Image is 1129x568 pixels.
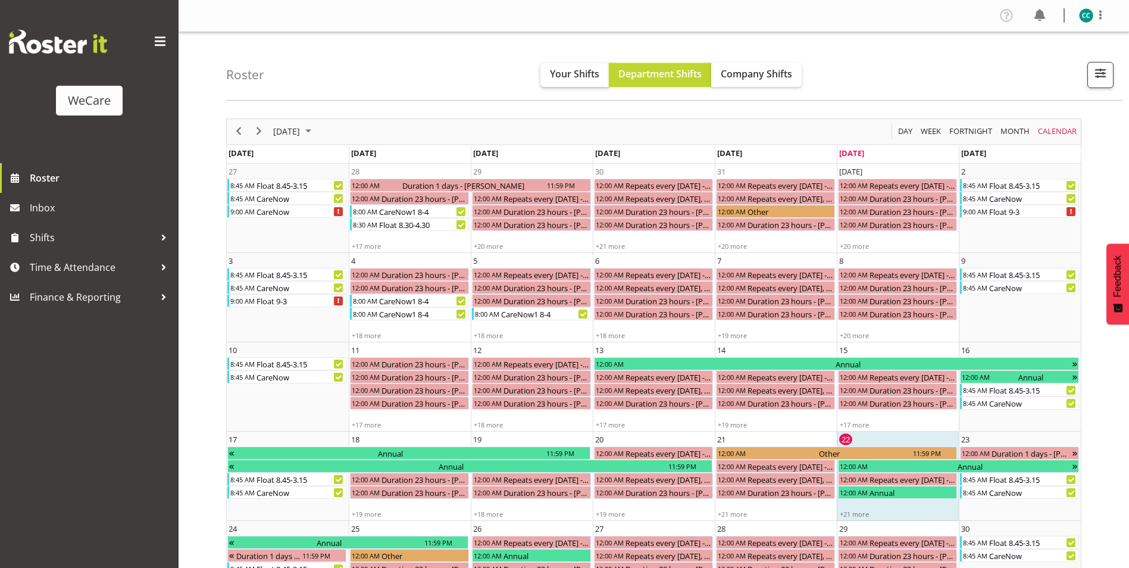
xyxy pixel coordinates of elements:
[351,269,380,280] div: 12:00 AM
[1087,62,1114,88] button: Filter Shifts
[473,371,502,383] div: 12:00 AM
[624,192,712,204] div: Repeats every [DATE], [DATE] - [PERSON_NAME]
[999,124,1031,139] span: Month
[68,92,111,110] div: WeCare
[595,358,624,370] div: 12:00 AM
[502,371,590,383] div: Duration 23 hours - [PERSON_NAME]
[962,269,988,280] div: 8:45 AM
[350,205,469,218] div: CareNow1 8-4 Begin From Monday, July 28, 2025 at 8:00:00 AM GMT+12:00 Ends At Monday, July 28, 20...
[897,124,914,139] span: Day
[352,205,378,217] div: 8:00 AM
[350,370,469,383] div: Duration 23 hours - Rhianne Sharples Begin From Monday, August 11, 2025 at 12:00:00 AM GMT+12:00 ...
[472,383,591,397] div: Duration 23 hours - Tessa Flynn Begin From Tuesday, August 12, 2025 at 12:00:00 AM GMT+12:00 Ends...
[378,205,468,217] div: CareNow1 8-4
[624,205,712,217] div: Duration 23 hours - [PERSON_NAME]
[624,295,712,307] div: Duration 23 hours - [PERSON_NAME]
[227,164,349,253] td: Sunday, July 27, 2025
[962,179,988,191] div: 8:45 AM
[962,384,988,396] div: 8:45 AM
[352,308,378,320] div: 8:00 AM
[380,269,468,280] div: Duration 23 hours - [PERSON_NAME]
[960,205,1079,218] div: Float 9-3 Begin From Saturday, August 2, 2025 at 9:00:00 AM GMT+12:00 Ends At Saturday, August 2,...
[255,192,346,204] div: CareNow
[351,371,380,383] div: 12:00 AM
[229,205,255,217] div: 9:00 AM
[227,294,346,307] div: Float 9-3 Begin From Sunday, August 3, 2025 at 9:00:00 AM GMT+12:00 Ends At Sunday, August 3, 202...
[594,370,713,383] div: Repeats every wednesday - Charlotte Courtney Begin From Wednesday, August 13, 2025 at 12:00:00 AM...
[868,397,956,409] div: Duration 23 hours - [PERSON_NAME]
[595,308,624,320] div: 12:00 AM
[960,383,1079,397] div: Float 8.45-3.15 Begin From Saturday, August 16, 2025 at 8:45:00 AM GMT+12:00 Ends At Saturday, Au...
[473,269,502,280] div: 12:00 AM
[350,307,469,320] div: CareNow1 8-4 Begin From Monday, August 4, 2025 at 8:00:00 AM GMT+12:00 Ends At Monday, August 4, ...
[595,295,624,307] div: 12:00 AM
[471,432,593,521] td: Tuesday, August 19, 2025
[351,192,380,204] div: 12:00 AM
[962,397,988,409] div: 8:45 AM
[839,282,868,294] div: 12:00 AM
[351,179,380,191] div: 12:00 AM
[472,281,591,294] div: Duration 23 hours - Pooja Prabhu Begin From Tuesday, August 5, 2025 at 12:00:00 AM GMT+12:00 Ends...
[837,331,958,340] div: +20 more
[227,432,349,521] td: Sunday, August 17, 2025
[593,164,715,253] td: Wednesday, July 30, 2025
[595,179,624,191] div: 12:00 AM
[229,192,255,204] div: 8:45 AM
[868,219,956,230] div: Duration 23 hours - [PERSON_NAME]
[255,205,346,217] div: CareNow
[472,218,591,231] div: Duration 23 hours - Charlotte Courtney Begin From Tuesday, July 29, 2025 at 12:00:00 AM GMT+12:00...
[839,397,868,409] div: 12:00 AM
[999,124,1032,139] button: Timeline Month
[595,371,624,383] div: 12:00 AM
[618,67,702,80] span: Department Shifts
[500,308,590,320] div: CareNow1 8-4
[249,119,269,144] div: next period
[229,119,249,144] div: previous period
[959,253,1081,342] td: Saturday, August 9, 2025
[9,30,107,54] img: Rosterit website logo
[255,358,346,370] div: Float 8.45-3.15
[990,371,1071,383] div: Annual
[837,164,959,253] td: Friday, August 1, 2025
[502,358,590,370] div: Repeats every [DATE] - [PERSON_NAME]
[502,397,590,409] div: Duration 23 hours - [PERSON_NAME]
[351,358,380,370] div: 12:00 AM
[716,205,835,218] div: Other Begin From Thursday, July 31, 2025 at 12:00:00 AM GMT+12:00 Ends At Thursday, July 31, 2025...
[594,294,713,307] div: Duration 23 hours - Marie-Claire Dickson-Bakker Begin From Wednesday, August 6, 2025 at 12:00:00 ...
[959,432,1081,521] td: Saturday, August 23, 2025
[715,432,837,521] td: Thursday, August 21, 2025
[1037,124,1078,139] span: calendar
[593,420,714,429] div: +17 more
[30,199,173,217] span: Inbox
[30,169,173,187] span: Roster
[746,179,834,191] div: Repeats every [DATE] - [PERSON_NAME]
[227,447,590,460] div: Annual Begin From Wednesday, August 13, 2025 at 12:00:00 AM GMT+12:00 Ends At Tuesday, August 19,...
[624,358,1071,370] div: Annual
[1112,255,1123,297] span: Feedback
[624,269,712,280] div: Repeats every [DATE] - [PERSON_NAME]
[352,219,378,230] div: 8:30 AM
[471,253,593,342] td: Tuesday, August 5, 2025
[255,295,346,307] div: Float 9-3
[962,282,988,294] div: 8:45 AM
[711,63,802,87] button: Company Shifts
[594,268,713,281] div: Repeats every wednesday - Charlotte Courtney Begin From Wednesday, August 6, 2025 at 12:00:00 AM ...
[473,397,502,409] div: 12:00 AM
[593,432,715,521] td: Wednesday, August 20, 2025
[624,371,712,383] div: Repeats every [DATE] - [PERSON_NAME]
[227,179,346,192] div: Float 8.45-3.15 Begin From Sunday, July 27, 2025 at 8:45:00 AM GMT+12:00 Ends At Sunday, July 27,...
[624,219,712,230] div: Duration 23 hours - [PERSON_NAME]
[472,192,591,205] div: Repeats every tuesday - Jane Arps Begin From Tuesday, July 29, 2025 at 12:00:00 AM GMT+12:00 Ends...
[227,281,346,294] div: CareNow Begin From Sunday, August 3, 2025 at 8:45:00 AM GMT+12:00 Ends At Sunday, August 3, 2025 ...
[715,420,836,429] div: +19 more
[380,397,468,409] div: Duration 23 hours - [PERSON_NAME]
[269,119,318,144] div: August 2025
[593,253,715,342] td: Wednesday, August 6, 2025
[988,397,1078,409] div: CareNow
[715,242,836,251] div: +20 more
[896,124,915,139] button: Timeline Day
[717,269,746,280] div: 12:00 AM
[595,384,624,396] div: 12:00 AM
[352,295,378,307] div: 8:00 AM
[380,371,468,383] div: Duration 23 hours - [PERSON_NAME]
